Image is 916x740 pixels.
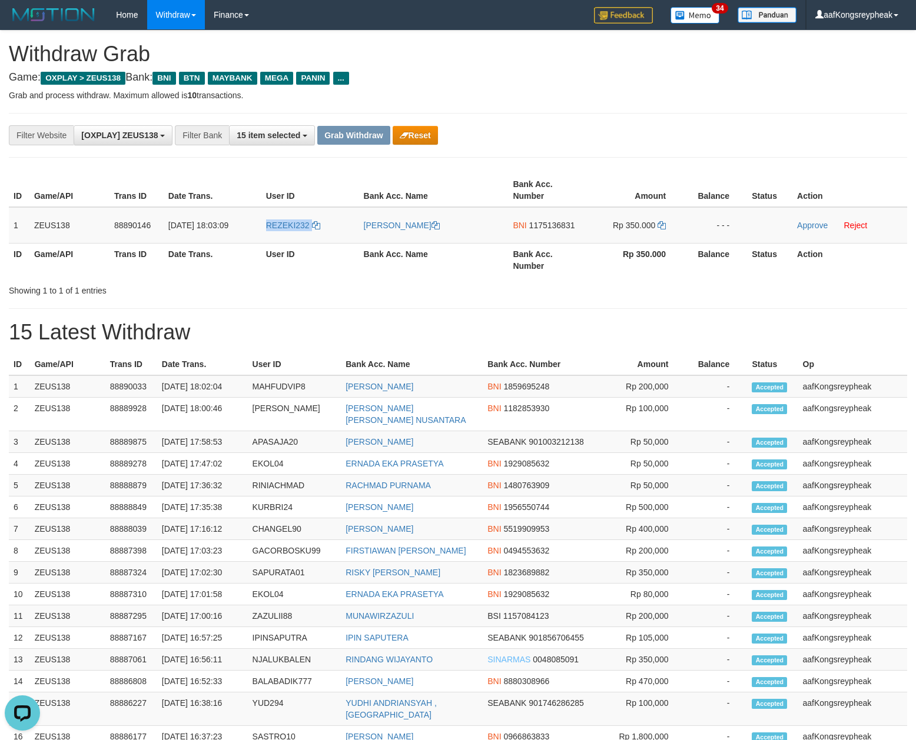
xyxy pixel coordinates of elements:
[30,562,105,584] td: ZEUS138
[9,398,30,431] td: 2
[248,453,341,475] td: EKOL04
[686,518,747,540] td: -
[30,584,105,605] td: ZEUS138
[487,633,526,642] span: SEABANK
[588,243,683,276] th: Rp 350.000
[175,125,229,145] div: Filter Bank
[487,611,501,621] span: BSI
[487,676,501,686] span: BNI
[596,475,686,496] td: Rp 50,000
[9,354,30,375] th: ID
[105,475,157,496] td: 88888879
[157,475,248,496] td: [DATE] 17:36:32
[248,375,341,398] td: MAHFUDVIP8
[30,453,105,475] td: ZEUS138
[109,174,164,207] th: Trans ID
[613,221,655,230] span: Rp 350.000
[686,627,747,649] td: -
[105,431,157,453] td: 88889875
[248,649,341,671] td: NJALUKBALEN
[9,496,30,518] td: 6
[798,649,907,671] td: aafKongsreypheak
[9,280,373,296] div: Showing 1 to 1 of 1 entries
[105,398,157,431] td: 88889928
[798,627,907,649] td: aafKongsreypheak
[157,496,248,518] td: [DATE] 17:35:38
[105,453,157,475] td: 88889278
[504,589,550,599] span: Copy 1929085632 to clipboard
[9,375,30,398] td: 1
[686,398,747,431] td: -
[487,437,526,446] span: SEABANK
[109,243,164,276] th: Trans ID
[596,649,686,671] td: Rp 350,000
[487,546,501,555] span: BNI
[9,518,30,540] td: 7
[686,375,747,398] td: -
[30,375,105,398] td: ZEUS138
[752,612,787,622] span: Accepted
[752,677,787,687] span: Accepted
[504,676,550,686] span: Copy 8880308966 to clipboard
[5,5,40,40] button: Open LiveChat chat widget
[29,207,109,244] td: ZEUS138
[596,627,686,649] td: Rp 105,000
[105,627,157,649] td: 88887167
[333,72,349,85] span: ...
[752,546,787,556] span: Accepted
[596,453,686,475] td: Rp 50,000
[9,125,74,145] div: Filter Website
[9,89,907,101] p: Grab and process withdraw. Maximum allowed is transactions.
[261,243,359,276] th: User ID
[487,404,501,413] span: BNI
[487,459,501,468] span: BNI
[686,605,747,627] td: -
[738,7,796,23] img: panduan.png
[798,431,907,453] td: aafKongsreypheak
[752,590,787,600] span: Accepted
[157,453,248,475] td: [DATE] 17:47:02
[798,375,907,398] td: aafKongsreypheak
[30,692,105,726] td: ZEUS138
[596,562,686,584] td: Rp 350,000
[683,243,747,276] th: Balance
[346,502,413,512] a: [PERSON_NAME]
[508,174,588,207] th: Bank Acc. Number
[9,321,907,344] h1: 15 Latest Withdraw
[686,475,747,496] td: -
[105,540,157,562] td: 88887398
[798,692,907,726] td: aafKongsreypheak
[596,584,686,605] td: Rp 80,000
[529,698,583,708] span: Copy 901746286285 to clipboard
[844,221,868,230] a: Reject
[208,72,257,85] span: MAYBANK
[364,221,440,230] a: [PERSON_NAME]
[105,562,157,584] td: 88887324
[9,649,30,671] td: 13
[9,243,29,276] th: ID
[346,568,440,577] a: RISKY [PERSON_NAME]
[529,633,583,642] span: Copy 901856706455 to clipboard
[266,221,320,230] a: REZEKI232
[346,382,413,391] a: [PERSON_NAME]
[81,131,158,140] span: [OXPLAY] ZEUS138
[686,431,747,453] td: -
[752,481,787,491] span: Accepted
[9,540,30,562] td: 8
[9,605,30,627] td: 11
[157,562,248,584] td: [DATE] 17:02:30
[41,72,125,85] span: OXPLAY > ZEUS138
[792,243,907,276] th: Action
[9,42,907,66] h1: Withdraw Grab
[686,354,747,375] th: Balance
[248,605,341,627] td: ZAZULII88
[346,546,466,555] a: FIRSTIAWAN [PERSON_NAME]
[686,453,747,475] td: -
[105,584,157,605] td: 88887310
[513,221,526,230] span: BNI
[504,382,550,391] span: Copy 1859695248 to clipboard
[9,671,30,692] td: 14
[359,174,509,207] th: Bank Acc. Name
[346,437,413,446] a: [PERSON_NAME]
[752,568,787,578] span: Accepted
